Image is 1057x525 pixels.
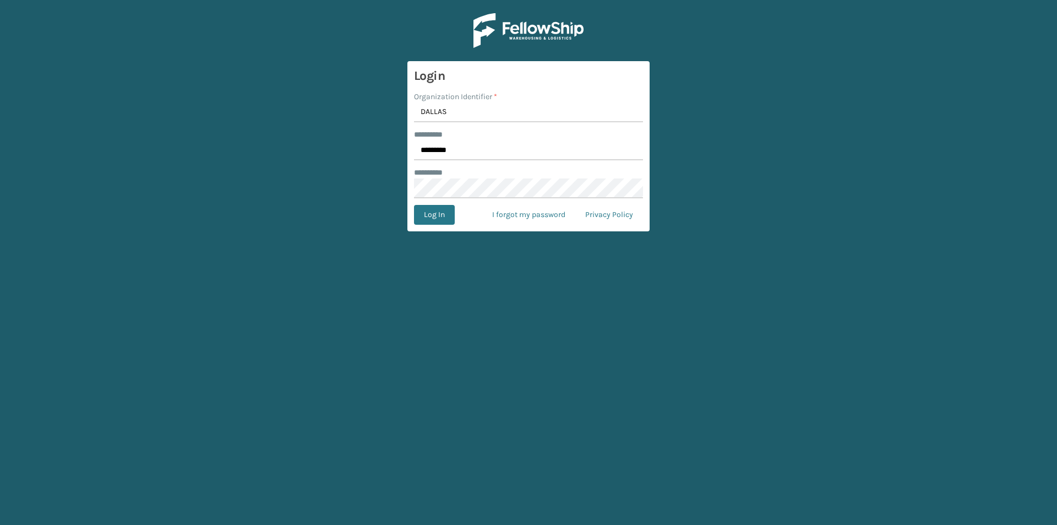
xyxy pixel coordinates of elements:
[414,91,497,102] label: Organization Identifier
[473,13,584,48] img: Logo
[414,205,455,225] button: Log In
[575,205,643,225] a: Privacy Policy
[414,68,643,84] h3: Login
[482,205,575,225] a: I forgot my password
